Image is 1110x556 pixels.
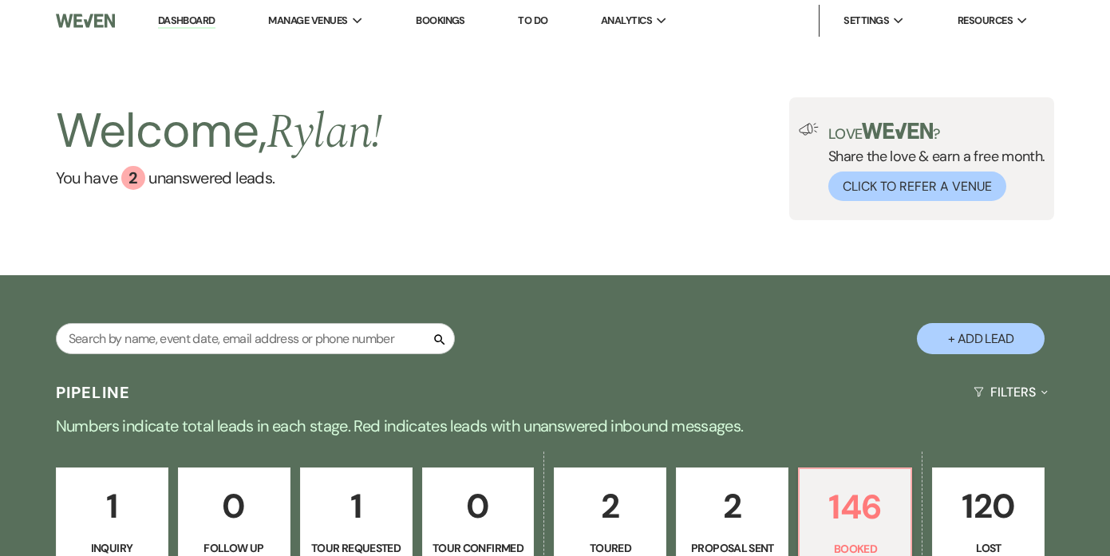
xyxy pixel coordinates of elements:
img: Weven Logo [56,4,116,37]
p: 120 [942,479,1034,533]
p: 1 [66,479,158,533]
a: Dashboard [158,14,215,29]
p: 1 [310,479,402,533]
a: You have 2 unanswered leads. [56,166,383,190]
a: Bookings [416,14,465,27]
p: Love ? [828,123,1045,141]
a: To Do [518,14,547,27]
div: 2 [121,166,145,190]
p: 0 [433,479,524,533]
span: Rylan ! [267,96,382,169]
input: Search by name, event date, email address or phone number [56,323,455,354]
p: 0 [188,479,280,533]
button: Click to Refer a Venue [828,172,1006,201]
h3: Pipeline [56,381,131,404]
span: Analytics [601,13,652,29]
img: weven-logo-green.svg [862,123,933,139]
img: loud-speaker-illustration.svg [799,123,819,136]
span: Resources [958,13,1013,29]
div: Share the love & earn a free month. [819,123,1045,201]
span: Settings [843,13,889,29]
p: 2 [686,479,778,533]
button: Filters [967,371,1054,413]
p: 146 [809,480,901,534]
p: 2 [564,479,656,533]
button: + Add Lead [917,323,1045,354]
span: Manage Venues [268,13,347,29]
h2: Welcome, [56,97,383,166]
